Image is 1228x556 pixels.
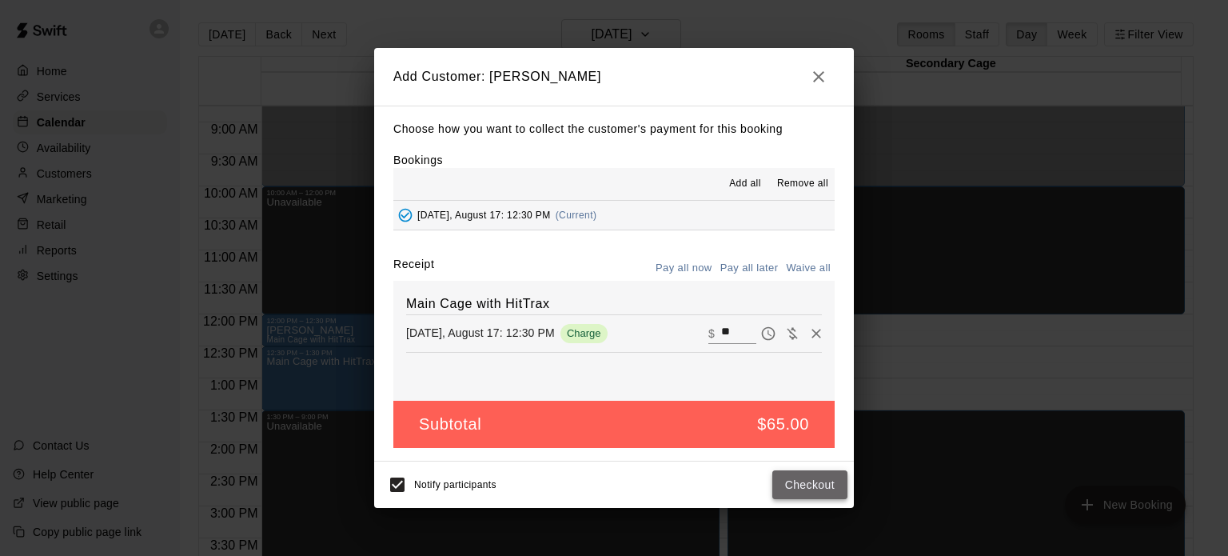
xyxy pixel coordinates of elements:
span: Remove all [777,176,828,192]
span: [DATE], August 17: 12:30 PM [417,210,551,221]
button: Added - Collect Payment [393,203,417,227]
h5: Subtotal [419,414,481,435]
span: Notify participants [414,479,496,490]
h6: Main Cage with HitTrax [406,294,822,314]
p: $ [708,326,715,342]
button: Remove [804,322,828,346]
button: Add all [720,171,771,197]
p: Choose how you want to collect the customer's payment for this booking [393,119,835,139]
span: (Current) [556,210,597,221]
button: Waive all [782,256,835,281]
span: Waive payment [780,326,804,339]
button: Remove all [771,171,835,197]
label: Receipt [393,256,434,281]
label: Bookings [393,154,443,166]
button: Pay all later [716,256,783,281]
p: [DATE], August 17: 12:30 PM [406,325,555,341]
button: Checkout [772,470,847,500]
button: Pay all now [652,256,716,281]
span: Charge [560,327,608,339]
span: Pay later [756,326,780,339]
button: Added - Collect Payment[DATE], August 17: 12:30 PM(Current) [393,201,835,230]
h5: $65.00 [757,414,809,435]
span: Add all [729,176,761,192]
h2: Add Customer: [PERSON_NAME] [374,48,854,106]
